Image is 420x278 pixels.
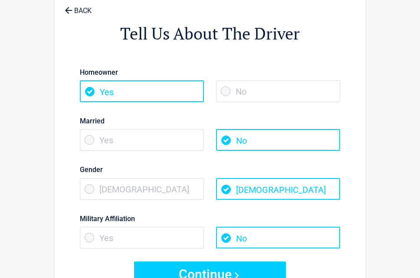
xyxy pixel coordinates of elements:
span: Yes [80,80,204,102]
span: [DEMOGRAPHIC_DATA] [216,178,340,200]
span: Yes [80,227,204,248]
label: Gender [80,164,340,175]
span: No [216,80,340,102]
label: Homeowner [80,66,340,78]
span: No [216,227,340,248]
span: No [216,129,340,151]
h2: Tell Us About The Driver [59,23,361,45]
span: [DEMOGRAPHIC_DATA] [80,178,204,200]
span: Yes [80,129,204,151]
label: Married [80,115,340,127]
label: Military Affiliation [80,213,340,225]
